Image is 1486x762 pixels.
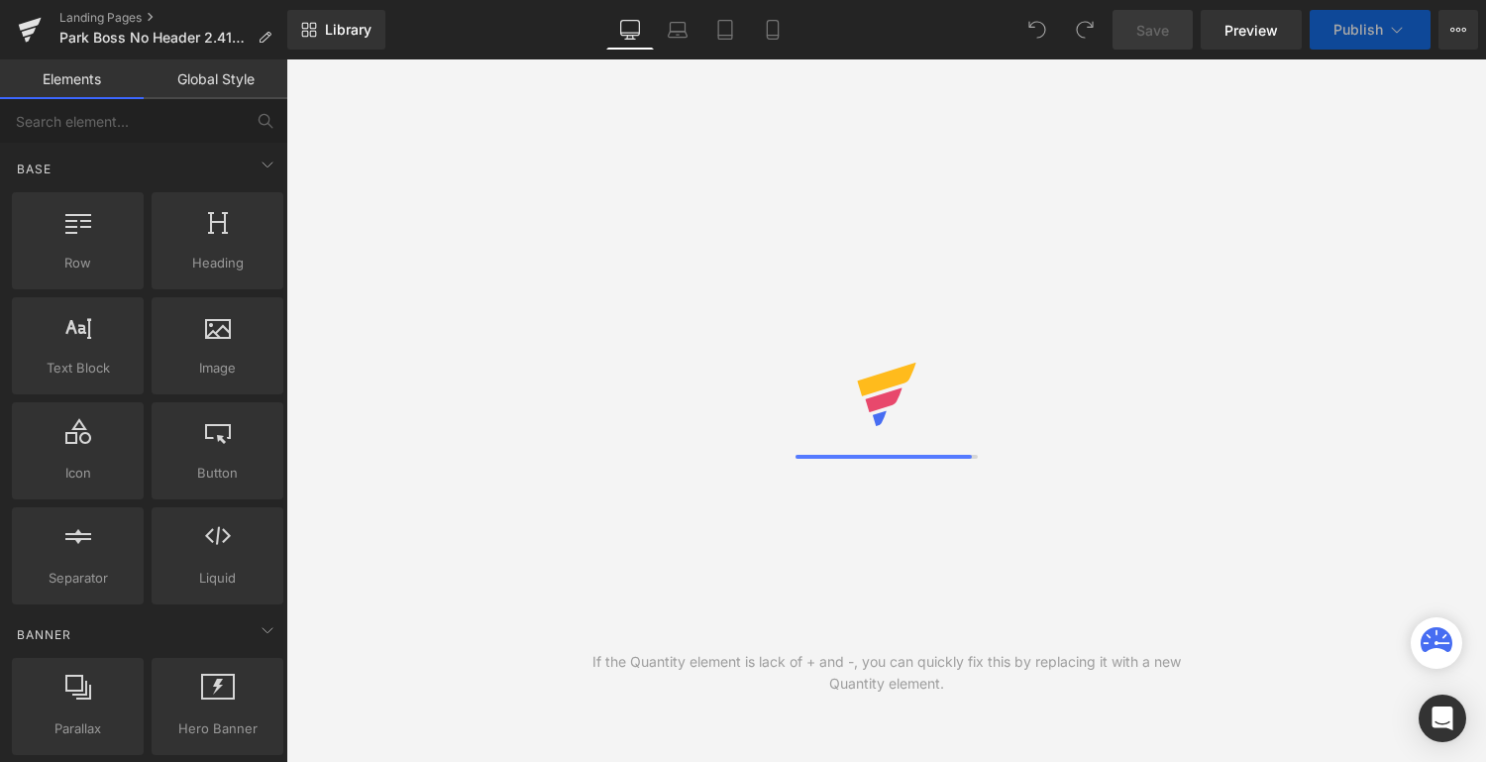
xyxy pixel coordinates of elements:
a: Laptop [654,10,701,50]
span: Image [158,358,277,379]
div: Open Intercom Messenger [1419,695,1466,742]
span: Parallax [18,718,138,739]
a: Preview [1201,10,1302,50]
button: More [1438,10,1478,50]
button: Undo [1017,10,1057,50]
span: Separator [18,568,138,589]
button: Publish [1310,10,1431,50]
span: Preview [1224,20,1278,41]
span: Icon [18,463,138,484]
span: Banner [15,625,73,644]
a: Tablet [701,10,749,50]
button: Redo [1065,10,1105,50]
span: Park Boss No Header 2.41% CR + Sticky Header [59,30,250,46]
span: Hero Banner [158,718,277,739]
a: Mobile [749,10,796,50]
a: Landing Pages [59,10,287,26]
span: Save [1136,20,1169,41]
div: If the Quantity element is lack of + and -, you can quickly fix this by replacing it with a new Q... [586,651,1187,695]
a: Global Style [144,59,287,99]
span: Liquid [158,568,277,589]
span: Row [18,253,138,273]
span: Base [15,160,53,178]
span: Publish [1333,22,1383,38]
span: Library [325,21,371,39]
span: Button [158,463,277,484]
span: Heading [158,253,277,273]
a: Desktop [606,10,654,50]
a: New Library [287,10,385,50]
span: Text Block [18,358,138,379]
